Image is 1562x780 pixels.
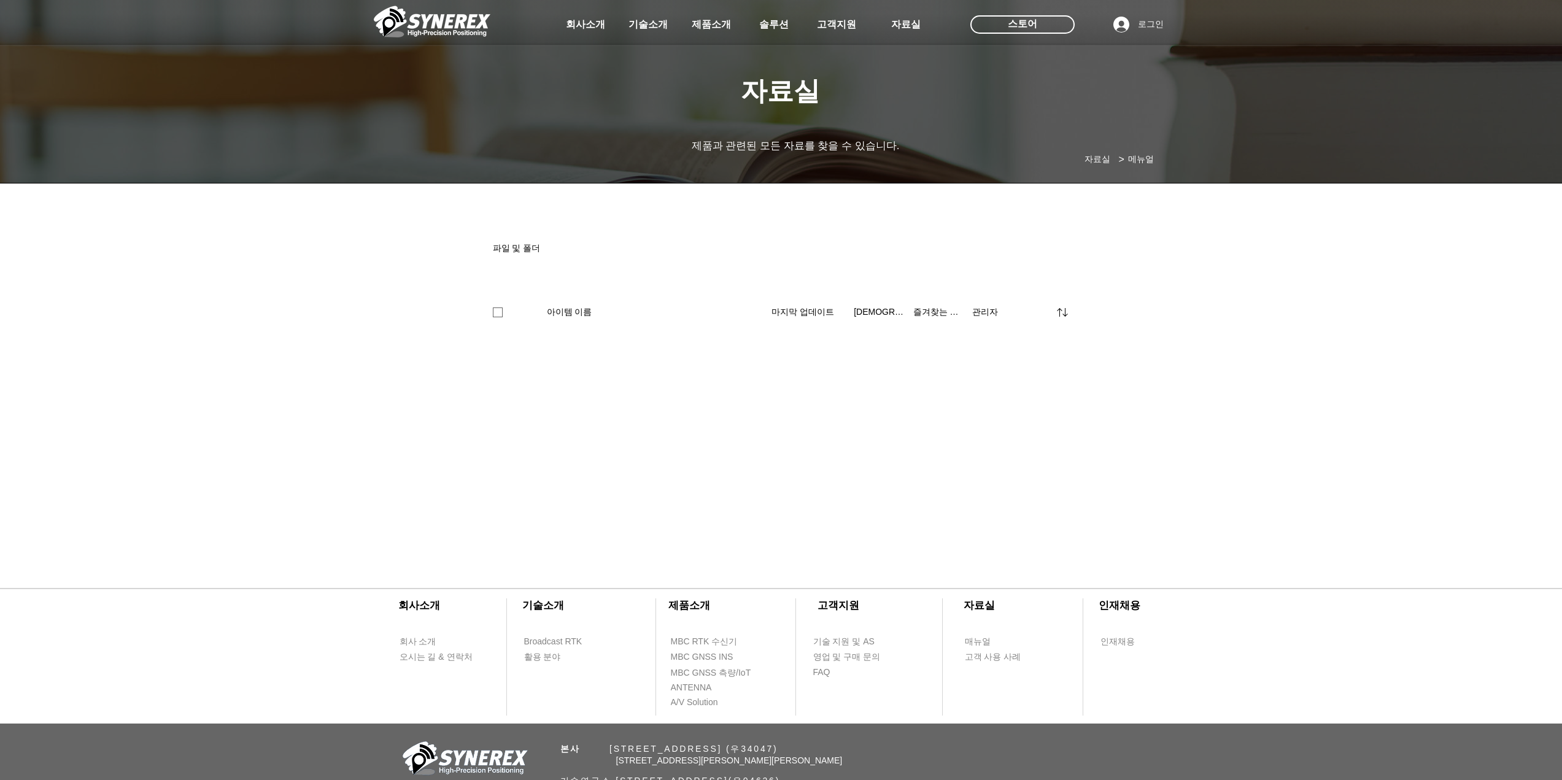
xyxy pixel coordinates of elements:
a: 솔루션 [743,12,805,37]
span: MBC GNSS 측량/IoT [671,667,751,679]
div: 스토어 [970,15,1075,34]
a: MBC GNSS INS [670,649,747,665]
a: 기술 지원 및 AS [813,634,905,649]
a: 영업 및 구매 문의 [813,649,883,665]
span: 본사 [560,744,581,754]
a: Broadcast RTK [524,634,594,649]
img: 회사_로고-removebg-preview.png [396,740,531,780]
a: 고객지원 [806,12,867,37]
span: 제품소개 [692,18,731,31]
button: 즐겨찾는 메뉴 [913,306,965,319]
span: 회사소개 [566,18,605,31]
a: FAQ [813,665,883,680]
span: 기술 지원 및 AS [813,636,875,648]
span: ​회사소개 [398,600,440,611]
span: 고객 사용 사례 [965,651,1021,663]
button: 마지막 업데이트 [771,306,846,319]
div: 파일 공유 [481,224,1082,562]
button: 아이템 이름 [547,306,764,319]
span: ​제품소개 [668,600,710,611]
a: 오시는 길 & 연락처 [399,649,482,665]
a: 인재채용 [1100,634,1158,649]
span: ​인재채용 [1099,600,1140,611]
span: 오시는 길 & 연락처 [400,651,473,663]
span: ​기술소개 [522,600,564,611]
span: 마지막 업데이트 [771,306,834,319]
img: 씨너렉스_White_simbol_대지 1.png [374,3,490,40]
div: Sorting options [481,293,1082,327]
span: 고객지원 [817,18,856,31]
a: 매뉴얼 [964,634,1035,649]
div: select all checkbox [493,307,503,317]
a: 회사 소개 [399,634,470,649]
span: 인재채용 [1100,636,1135,648]
a: ANTENNA [670,680,741,695]
span: 회사 소개 [400,636,436,648]
span: 활용 분야 [524,651,561,663]
span: 매뉴얼 [965,636,991,648]
span: ANTENNA [671,682,712,694]
span: FAQ [813,666,830,679]
span: 아이템 이름 [547,306,592,319]
span: ​고객지원 [818,600,859,611]
span: [STREET_ADDRESS][PERSON_NAME][PERSON_NAME] [616,755,843,765]
span: ​자료실 [964,600,995,611]
span: A/V Solution [671,697,718,709]
a: 기술소개 [617,12,679,37]
a: A/V Solution [670,695,741,710]
span: 자료실 [891,18,921,31]
a: MBC RTK 수신기 [670,634,762,649]
span: 로그인 [1134,18,1168,31]
span: 영업 및 구매 문의 [813,651,881,663]
span: MBC GNSS INS [671,651,733,663]
a: 제품소개 [681,12,742,37]
a: 자료실 [875,12,937,37]
div: 관리자 [972,306,1047,319]
span: 스토어 [1008,17,1037,31]
a: 활용 분야 [524,649,594,665]
a: MBC GNSS 측량/IoT [670,665,778,681]
span: Broadcast RTK [524,636,582,648]
span: 관리자 [972,306,998,319]
span: 솔루션 [759,18,789,31]
a: 회사소개 [555,12,616,37]
div: sort by menu [1055,305,1070,320]
button: [DEMOGRAPHIC_DATA] [854,306,906,319]
span: 파일 및 폴더 [493,243,541,253]
button: 로그인 [1105,13,1172,36]
iframe: Wix Chat [1335,393,1562,780]
span: 기술소개 [628,18,668,31]
a: 고객 사용 사례 [964,649,1035,665]
span: ​ [STREET_ADDRESS] (우34047) [560,744,778,754]
span: MBC RTK 수신기 [671,636,738,648]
